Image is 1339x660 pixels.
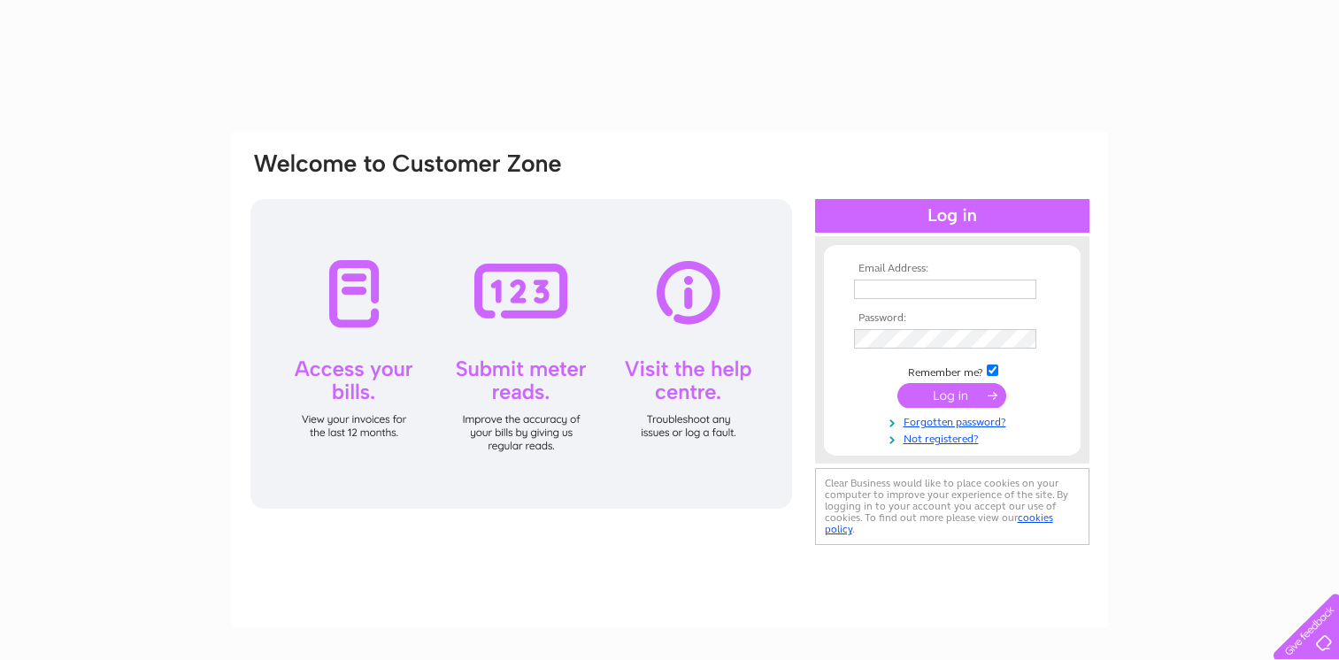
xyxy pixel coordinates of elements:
[850,263,1055,275] th: Email Address:
[825,511,1053,535] a: cookies policy
[854,429,1055,446] a: Not registered?
[854,412,1055,429] a: Forgotten password?
[897,383,1006,408] input: Submit
[815,468,1089,545] div: Clear Business would like to place cookies on your computer to improve your experience of the sit...
[850,362,1055,380] td: Remember me?
[850,312,1055,325] th: Password:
